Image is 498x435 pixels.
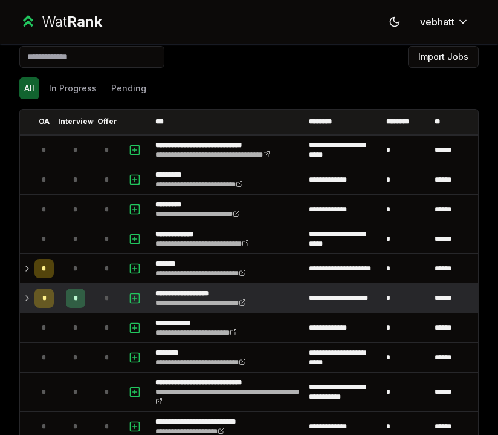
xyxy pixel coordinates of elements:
button: In Progress [44,77,102,99]
span: Rank [67,13,102,30]
button: Import Jobs [408,46,479,68]
p: Offer [97,117,117,126]
button: Pending [106,77,151,99]
p: Interview [58,117,94,126]
a: WatRank [19,12,102,31]
button: vebhatt [410,11,479,33]
div: Wat [42,12,102,31]
span: vebhatt [420,15,454,29]
button: All [19,77,39,99]
p: OA [39,117,50,126]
